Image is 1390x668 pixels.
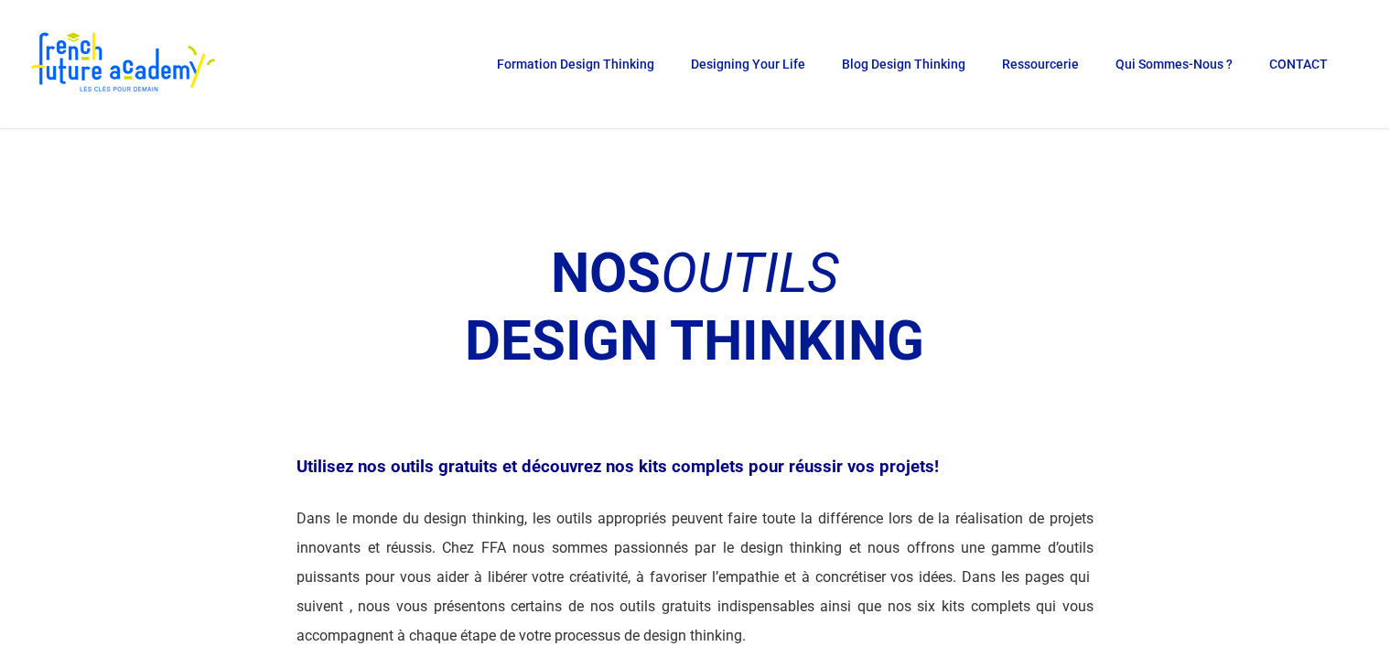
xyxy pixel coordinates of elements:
[682,58,814,70] a: Designing Your Life
[497,57,654,71] span: Formation Design Thinking
[833,58,975,70] a: Blog Design Thinking
[296,457,939,477] span: Utilisez nos outils gratuits et découvrez nos kits complets pour réussir vos projets!
[1269,57,1328,71] span: CONTACT
[691,57,805,71] span: Designing Your Life
[661,241,839,306] em: OUTILS
[842,57,965,71] span: Blog Design Thinking
[993,58,1088,70] a: Ressourcerie
[1002,57,1079,71] span: Ressourcerie
[1260,58,1337,70] a: CONTACT
[1115,57,1233,71] span: Qui sommes-nous ?
[488,58,663,70] a: Formation Design Thinking
[26,27,219,101] img: French Future Academy
[296,240,1093,375] h1: NOS DESIGN THINKING
[1106,58,1242,70] a: Qui sommes-nous ?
